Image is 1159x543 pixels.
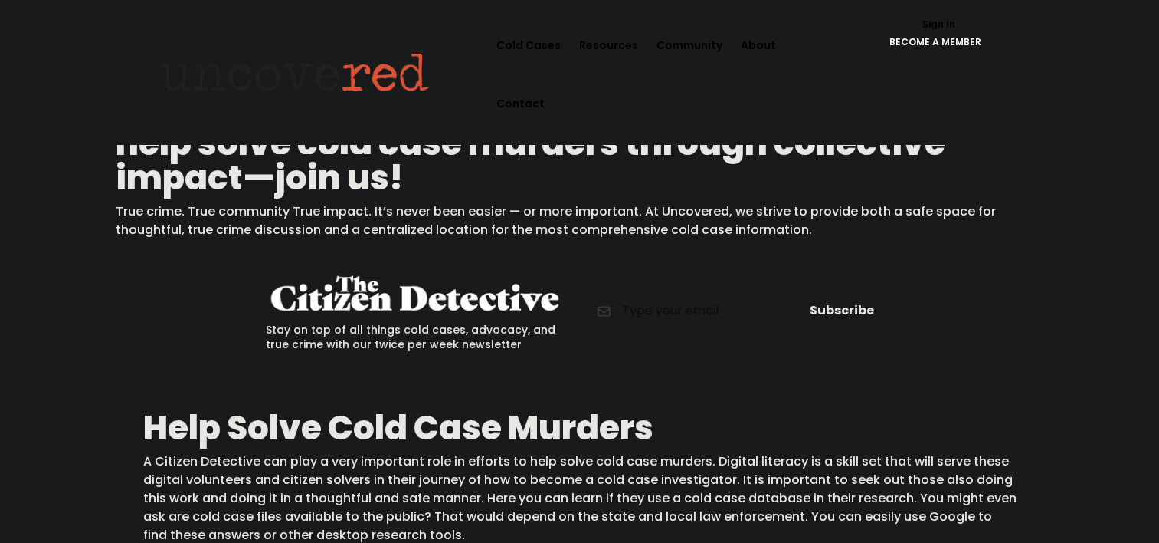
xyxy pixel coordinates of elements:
[275,154,389,201] a: join us
[147,42,442,102] img: Uncovered logo
[496,74,545,133] a: Contact
[874,29,997,55] a: BECOME A MEMBER
[656,16,722,74] a: Community
[143,410,1017,452] h1: Help Solve Cold Case Murders
[579,286,892,335] input: Type your email
[496,16,561,74] a: Cold Cases
[794,289,889,332] input: Subscribe
[741,16,776,74] a: About
[579,16,638,74] a: Resources
[116,202,996,239] a: True crime. True community True impact. It’s never been easier — or more important. At Uncovered,...
[914,20,964,29] a: Sign In
[266,269,564,319] img: The Citizen Detective
[116,91,1043,202] h1: We’re building a platform to uncover answers and help solve cold case murders through collective ...
[266,269,564,352] div: Stay on top of all things cold cases, advocacy, and true crime with our twice per week newsletter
